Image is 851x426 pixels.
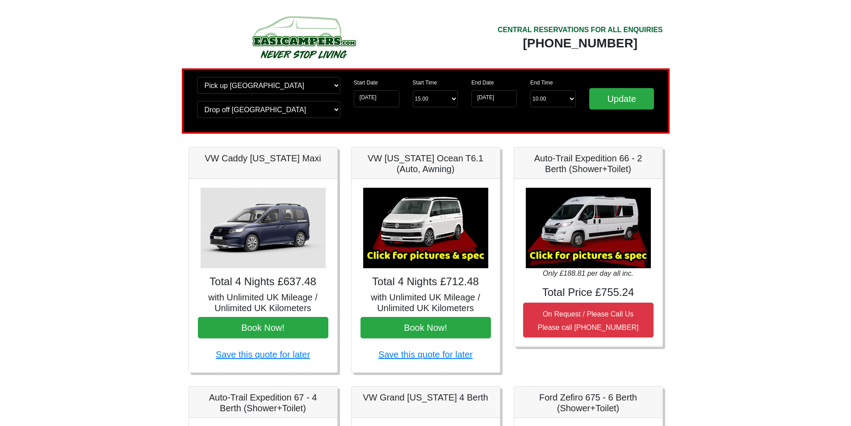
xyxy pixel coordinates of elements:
[523,392,654,413] h5: Ford Zefiro 675 - 6 Berth (Shower+Toilet)
[526,188,651,268] img: Auto-Trail Expedition 66 - 2 Berth (Shower+Toilet)
[361,275,491,288] h4: Total 4 Nights £712.48
[201,188,326,268] img: VW Caddy California Maxi
[538,310,639,331] small: On Request / Please Call Us Please call [PHONE_NUMBER]
[198,392,328,413] h5: Auto-Trail Expedition 67 - 4 Berth (Shower+Toilet)
[219,13,389,62] img: campers-checkout-logo.png
[523,153,654,174] h5: Auto-Trail Expedition 66 - 2 Berth (Shower+Toilet)
[363,188,488,268] img: VW California Ocean T6.1 (Auto, Awning)
[198,292,328,313] h5: with Unlimited UK Mileage / Unlimited UK Kilometers
[530,79,553,87] label: End Time
[543,270,633,277] i: Only £188.81 per day all inc.
[498,25,663,35] div: CENTRAL RESERVATIONS FOR ALL ENQUIRIES
[361,153,491,174] h5: VW [US_STATE] Ocean T6.1 (Auto, Awning)
[361,317,491,338] button: Book Now!
[498,35,663,51] div: [PHONE_NUMBER]
[523,286,654,299] h4: Total Price £755.24
[198,317,328,338] button: Book Now!
[361,392,491,403] h5: VW Grand [US_STATE] 4 Berth
[378,350,473,359] a: Save this quote for later
[198,153,328,164] h5: VW Caddy [US_STATE] Maxi
[198,275,328,288] h4: Total 4 Nights £637.48
[354,90,399,107] input: Start Date
[589,88,654,110] input: Update
[361,292,491,313] h5: with Unlimited UK Mileage / Unlimited UK Kilometers
[216,350,310,359] a: Save this quote for later
[354,79,378,87] label: Start Date
[523,303,654,337] button: On Request / Please Call UsPlease call [PHONE_NUMBER]
[471,90,517,107] input: Return Date
[471,79,494,87] label: End Date
[413,79,437,87] label: Start Time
